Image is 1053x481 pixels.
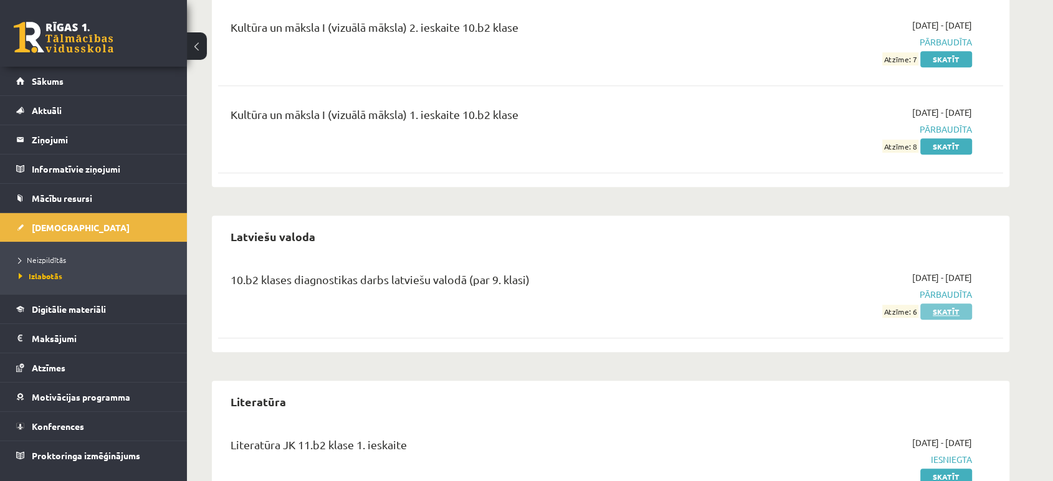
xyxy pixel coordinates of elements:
span: Neizpildītās [19,255,66,265]
a: Skatīt [920,303,972,320]
a: Proktoringa izmēģinājums [16,441,171,470]
a: Konferences [16,412,171,441]
a: Neizpildītās [19,254,174,265]
a: Motivācijas programma [16,383,171,411]
a: Digitālie materiāli [16,295,171,323]
a: Skatīt [920,138,972,155]
a: Izlabotās [19,270,174,282]
h2: Literatūra [218,387,298,416]
span: Izlabotās [19,271,62,281]
span: Atzīme: 6 [882,305,918,318]
span: Digitālie materiāli [32,303,106,315]
a: Aktuāli [16,96,171,125]
span: Atzīme: 7 [882,52,918,65]
span: Proktoringa izmēģinājums [32,450,140,461]
span: Sākums [32,75,64,87]
span: Mācību resursi [32,193,92,204]
span: [DATE] - [DATE] [912,106,972,119]
a: Skatīt [920,51,972,67]
span: Atzīmes [32,362,65,373]
div: Kultūra un māksla I (vizuālā māksla) 2. ieskaite 10.b2 klase [231,19,718,42]
a: Informatīvie ziņojumi [16,155,171,183]
div: Literatūra JK 11.b2 klase 1. ieskaite [231,436,718,459]
span: Iesniegta [737,453,972,466]
a: Rīgas 1. Tālmācības vidusskola [14,22,113,53]
span: Pārbaudīta [737,288,972,301]
span: Aktuāli [32,105,62,116]
span: Atzīme: 8 [882,140,918,153]
legend: Informatīvie ziņojumi [32,155,171,183]
span: [DATE] - [DATE] [912,19,972,32]
span: Motivācijas programma [32,391,130,402]
div: Kultūra un māksla I (vizuālā māksla) 1. ieskaite 10.b2 klase [231,106,718,129]
a: Ziņojumi [16,125,171,154]
span: [DEMOGRAPHIC_DATA] [32,222,130,233]
a: Sākums [16,67,171,95]
a: Maksājumi [16,324,171,353]
a: Mācību resursi [16,184,171,212]
legend: Ziņojumi [32,125,171,154]
a: [DEMOGRAPHIC_DATA] [16,213,171,242]
span: Pārbaudīta [737,36,972,49]
span: [DATE] - [DATE] [912,271,972,284]
a: Atzīmes [16,353,171,382]
span: Pārbaudīta [737,123,972,136]
legend: Maksājumi [32,324,171,353]
span: Konferences [32,421,84,432]
h2: Latviešu valoda [218,222,328,251]
div: 10.b2 klases diagnostikas darbs latviešu valodā (par 9. klasi) [231,271,718,294]
span: [DATE] - [DATE] [912,436,972,449]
